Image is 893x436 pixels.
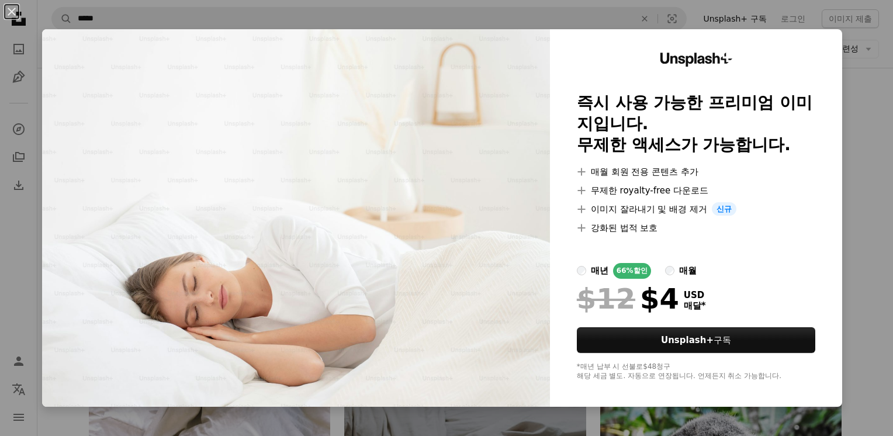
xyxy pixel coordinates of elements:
[577,362,815,381] div: *매년 납부 시 선불로 $48 청구 해당 세금 별도. 자동으로 연장됩니다. 언제든지 취소 가능합니다.
[577,184,815,198] li: 무제한 royalty-free 다운로드
[577,283,679,314] div: $4
[679,264,697,278] div: 매월
[577,202,815,216] li: 이미지 잘라내기 및 배경 제거
[577,283,635,314] span: $12
[577,165,815,179] li: 매월 회원 전용 콘텐츠 추가
[613,263,651,279] div: 66% 할인
[591,264,608,278] div: 매년
[684,290,706,300] span: USD
[661,335,714,345] strong: Unsplash+
[577,92,815,155] h2: 즉시 사용 가능한 프리미엄 이미지입니다. 무제한 액세스가 가능합니다.
[577,266,586,275] input: 매년66%할인
[577,327,815,353] button: Unsplash+구독
[712,202,736,216] span: 신규
[577,221,815,235] li: 강화된 법적 보호
[665,266,674,275] input: 매월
